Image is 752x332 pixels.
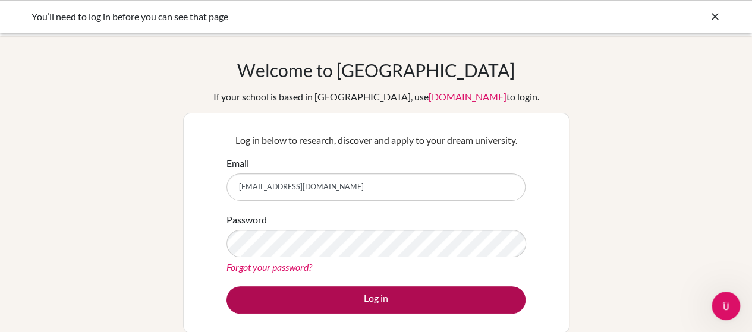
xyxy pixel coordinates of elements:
label: Password [226,213,267,227]
button: Log in [226,286,526,314]
a: [DOMAIN_NAME] [429,91,506,102]
h1: Welcome to [GEOGRAPHIC_DATA] [237,59,515,81]
div: You’ll need to log in before you can see that page [32,10,543,24]
iframe: Intercom live chat [712,292,740,320]
label: Email [226,156,249,170]
div: If your school is based in [GEOGRAPHIC_DATA], use to login. [213,90,539,104]
a: Forgot your password? [226,261,312,273]
p: Log in below to research, discover and apply to your dream university. [226,133,526,147]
